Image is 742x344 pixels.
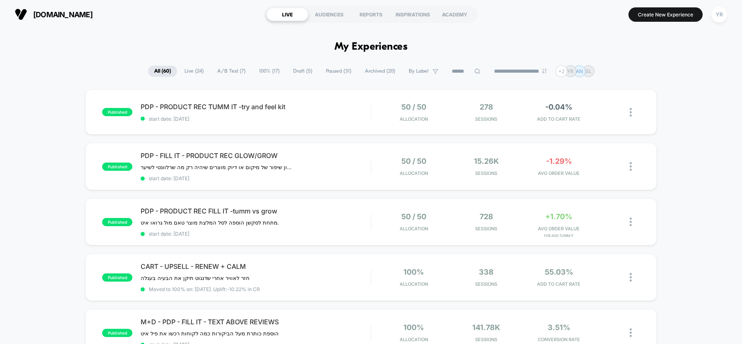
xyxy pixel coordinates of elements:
[400,337,428,342] span: Allocation
[630,108,632,117] img: close
[452,170,521,176] span: Sessions
[628,7,703,22] button: Create New Experience
[12,8,95,21] button: [DOMAIN_NAME]
[525,116,593,122] span: ADD TO CART RATE
[359,66,401,77] span: Archived ( 20 )
[545,103,572,111] span: -0.04%
[141,175,371,181] span: start date: [DATE]
[149,286,260,292] span: Moved to 100% on: [DATE] . Uplift: -10.22% in CR
[576,68,583,74] p: AN
[141,318,371,326] span: M+D - PDP - FILL IT - TEXT ABOVE REVIEWS
[555,65,567,77] div: + 2
[141,219,279,226] span: מתחת לסקשן הוספה לסל המלצת מוצר טאם מול גרואו איט.
[525,337,593,342] span: CONVERSION RATE
[548,323,570,332] span: 3.51%
[546,157,572,165] span: -1.29%
[525,281,593,287] span: ADD TO CART RATE
[400,281,428,287] span: Allocation
[525,226,593,232] span: AVG ORDER VALUE
[542,69,547,73] img: end
[335,41,408,53] h1: My Experiences
[630,218,632,226] img: close
[585,68,592,74] p: SL
[403,268,424,276] span: 100%
[350,8,392,21] div: REPORTS
[102,108,132,116] span: published
[102,273,132,282] span: published
[400,226,428,232] span: Allocation
[15,8,27,21] img: Visually logo
[400,170,428,176] span: Allocation
[320,66,357,77] span: Paused ( 31 )
[452,226,521,232] span: Sessions
[178,66,210,77] span: Live ( 24 )
[33,10,93,19] span: [DOMAIN_NAME]
[452,337,521,342] span: Sessions
[102,218,132,226] span: published
[452,281,521,287] span: Sessions
[409,68,428,74] span: By Label
[287,66,319,77] span: Draft ( 5 )
[141,275,250,281] span: חזר לאוויר אחרי שדנגוט תיקן את הבעיה בעגלה
[567,68,574,74] p: YR
[403,323,424,332] span: 100%
[474,157,499,165] span: 15.26k
[525,234,593,238] span: for add Tumm it
[308,8,350,21] div: AUDIENCES
[401,157,426,165] span: 50 / 50
[211,66,252,77] span: A/B Test ( 7 )
[711,7,727,23] div: YR
[141,103,371,111] span: PDP - PRODUCT REC TUMM IT -try and feel kit
[141,262,371,271] span: CART - UPSELL - RENEW + CALM
[480,212,493,221] span: 728
[709,6,730,23] button: YR
[102,163,132,171] span: published
[472,323,500,332] span: 141.78k
[141,151,371,160] span: PDP - FILL IT - PRODUCT REC GLOW/GROW
[266,8,308,21] div: LIVE
[545,212,572,221] span: +1.70%
[480,103,493,111] span: 278
[525,170,593,176] span: AVG ORDER VALUE
[253,66,286,77] span: 100% ( 17 )
[545,268,573,276] span: 55.03%
[434,8,476,21] div: ACADEMY
[392,8,434,21] div: INSPIRATIONS
[479,268,494,276] span: 338
[452,116,521,122] span: Sessions
[401,103,426,111] span: 50 / 50
[141,207,371,215] span: PDP - PRODUCT REC FILL IT -tumm vs grow
[630,328,632,337] img: close
[141,164,293,170] span: לבחון שיפור של מיקום או דיוק מוצרים שיהיה רק מה שרלוונטי לשיער
[630,162,632,171] img: close
[102,329,132,337] span: published
[148,66,177,77] span: All ( 60 )
[141,116,371,122] span: start date: [DATE]
[400,116,428,122] span: Allocation
[401,212,426,221] span: 50 / 50
[141,330,279,337] span: הוספת כותרת מעל הביקורות כמה לקוחות רכשו את פיל איט
[141,231,371,237] span: start date: [DATE]
[630,273,632,282] img: close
